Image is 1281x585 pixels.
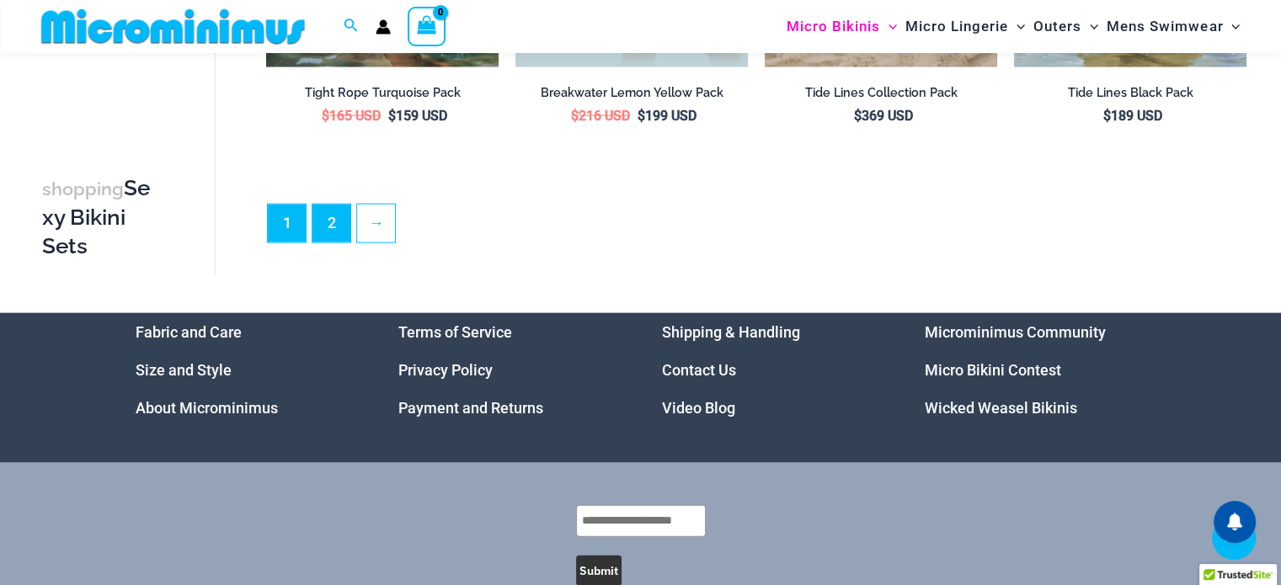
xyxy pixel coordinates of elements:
[1014,85,1246,107] a: Tide Lines Black Pack
[765,85,997,101] h2: Tide Lines Collection Pack
[638,108,645,124] span: $
[322,108,381,124] bdi: 165 USD
[388,108,447,124] bdi: 159 USD
[1103,108,1162,124] bdi: 189 USD
[42,174,156,260] h3: Sexy Bikini Sets
[925,313,1146,427] nav: Menu
[901,5,1029,48] a: Micro LingerieMenu ToggleMenu Toggle
[662,399,735,417] a: Video Blog
[638,108,697,124] bdi: 199 USD
[1103,108,1111,124] span: $
[571,108,579,124] span: $
[1081,5,1098,48] span: Menu Toggle
[398,361,493,379] a: Privacy Policy
[880,5,897,48] span: Menu Toggle
[925,323,1106,341] a: Microminimus Community
[1223,5,1240,48] span: Menu Toggle
[266,85,499,107] a: Tight Rope Turquoise Pack
[854,108,862,124] span: $
[136,323,242,341] a: Fabric and Care
[136,361,232,379] a: Size and Style
[266,204,1246,253] nav: Product Pagination
[376,19,391,35] a: Account icon link
[136,313,357,427] nav: Menu
[266,85,499,101] h2: Tight Rope Turquoise Pack
[357,205,395,242] a: →
[398,313,620,427] nav: Menu
[312,205,350,242] a: Page 2
[571,108,630,124] bdi: 216 USD
[662,323,800,341] a: Shipping & Handling
[1014,85,1246,101] h2: Tide Lines Black Pack
[782,5,901,48] a: Micro BikinisMenu ToggleMenu Toggle
[1102,5,1244,48] a: Mens SwimwearMenu ToggleMenu Toggle
[398,399,543,417] a: Payment and Returns
[515,85,748,101] h2: Breakwater Lemon Yellow Pack
[515,85,748,107] a: Breakwater Lemon Yellow Pack
[905,5,1008,48] span: Micro Lingerie
[398,313,620,427] aside: Footer Widget 2
[662,313,883,427] aside: Footer Widget 3
[42,178,124,199] span: shopping
[35,8,312,45] img: MM SHOP LOGO FLAT
[925,313,1146,427] aside: Footer Widget 4
[787,5,880,48] span: Micro Bikinis
[662,361,736,379] a: Contact Us
[925,399,1077,417] a: Wicked Weasel Bikinis
[136,399,278,417] a: About Microminimus
[925,361,1061,379] a: Micro Bikini Contest
[780,3,1247,51] nav: Site Navigation
[408,7,446,45] a: View Shopping Cart, empty
[1107,5,1223,48] span: Mens Swimwear
[765,85,997,107] a: Tide Lines Collection Pack
[322,108,329,124] span: $
[268,205,306,242] span: Page 1
[388,108,396,124] span: $
[398,323,512,341] a: Terms of Service
[1029,5,1102,48] a: OutersMenu ToggleMenu Toggle
[662,313,883,427] nav: Menu
[1008,5,1025,48] span: Menu Toggle
[136,313,357,427] aside: Footer Widget 1
[344,16,359,37] a: Search icon link
[854,108,913,124] bdi: 369 USD
[1033,5,1081,48] span: Outers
